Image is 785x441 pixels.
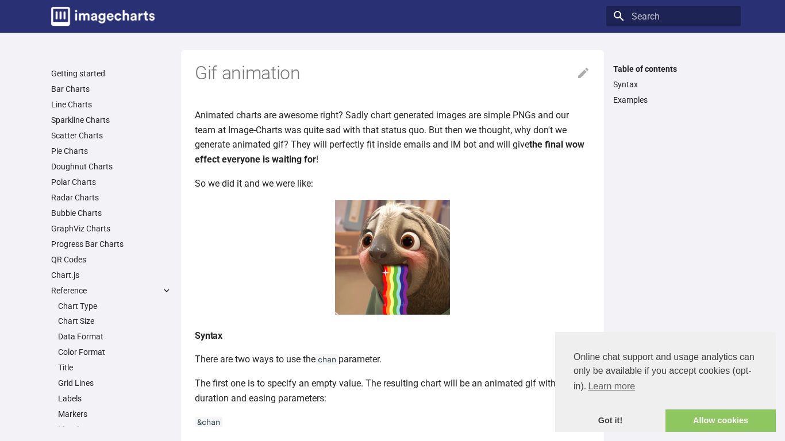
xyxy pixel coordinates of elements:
[51,239,172,249] a: Progress Bar Charts
[58,316,172,326] a: Chart Size
[195,417,222,427] code: &chan
[195,328,590,343] h4: Syntax
[195,61,590,86] h1: Gif animation
[58,362,172,373] a: Title
[58,347,172,357] a: Color Format
[51,7,155,26] img: logo
[58,424,172,435] a: Margins
[51,115,172,125] a: Sparkline Charts
[195,376,590,405] p: The first one is to specify an empty value. The resulting chart will be an animated gif with defa...
[51,146,172,156] a: Pie Charts
[51,208,172,218] a: Bubble Charts
[586,378,637,395] a: learn more about cookies
[555,332,776,432] div: cookieconsent
[51,99,172,110] a: Line Charts
[195,352,590,367] p: There are two ways to use the parameter.
[51,192,172,203] a: Radar Charts
[58,378,172,388] a: Grid Lines
[315,354,338,365] code: chan
[195,108,590,167] p: Animated charts are awesome right? Sadly chart generated images are simple PNGs and our team at I...
[51,84,172,94] a: Bar Charts
[51,254,172,265] a: QR Codes
[606,64,741,74] label: Table of contents
[335,200,450,315] img: woot
[47,2,159,30] a: Image-Charts documentation
[555,409,665,432] a: dismiss cookie message
[51,223,172,234] a: GraphViz Charts
[51,68,172,79] a: Getting started
[51,130,172,141] a: Scatter Charts
[51,177,172,187] a: Polar Charts
[58,393,172,404] a: Labels
[51,285,172,296] label: Reference
[58,301,172,311] a: Chart Type
[195,176,590,191] p: So we did it and we were like:
[613,95,734,105] a: Examples
[606,64,741,105] nav: Table of contents
[665,409,776,432] a: allow cookies
[574,350,757,395] span: Online chat support and usage analytics can only be available if you accept cookies (opt-in).
[51,270,172,280] a: Chart.js
[606,6,741,26] input: Search
[58,331,172,342] a: Data Format
[51,161,172,172] a: Doughnut Charts
[58,409,172,419] a: Markers
[613,79,734,90] a: Syntax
